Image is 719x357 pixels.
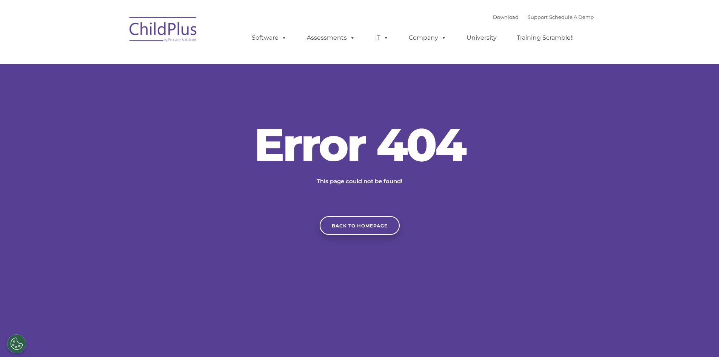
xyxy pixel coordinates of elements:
a: Assessments [299,30,363,45]
a: Schedule A Demo [549,14,594,20]
a: IT [368,30,396,45]
a: Software [244,30,294,45]
a: Company [401,30,454,45]
a: Training Scramble!! [509,30,581,45]
a: Download [493,14,519,20]
p: This page could not be found! [280,177,439,186]
img: ChildPlus by Procare Solutions [126,12,201,49]
a: Back to homepage [320,216,400,235]
a: Support [528,14,548,20]
font: | [493,14,594,20]
h2: Error 404 [246,122,473,167]
a: University [459,30,504,45]
button: Cookies Settings [7,334,26,353]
